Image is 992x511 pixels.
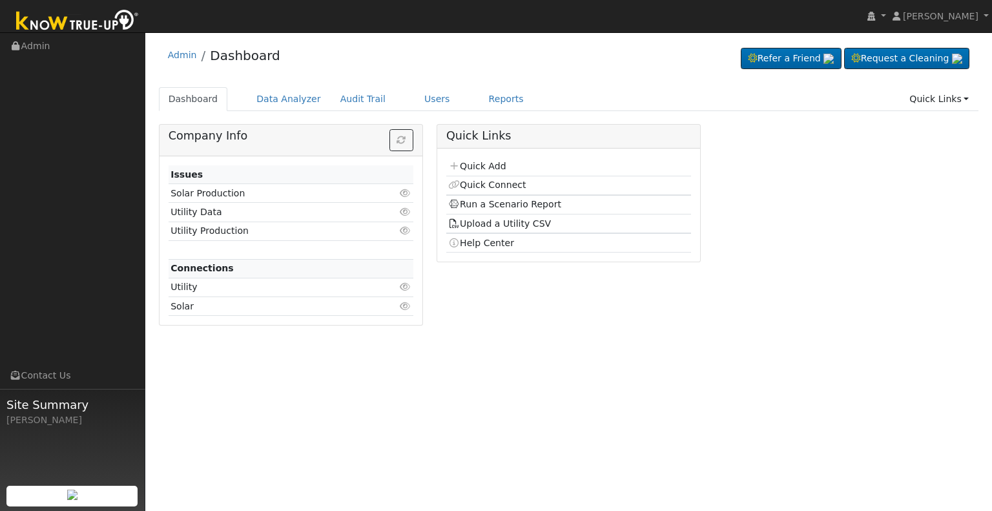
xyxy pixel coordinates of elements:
a: Dashboard [210,48,280,63]
img: retrieve [823,54,834,64]
img: retrieve [67,490,77,500]
a: Users [415,87,460,111]
a: Audit Trail [331,87,395,111]
td: Utility Data [169,203,374,222]
a: Request a Cleaning [844,48,969,70]
td: Utility Production [169,222,374,240]
img: retrieve [952,54,962,64]
a: Run a Scenario Report [448,199,561,209]
i: Click to view [400,207,411,216]
a: Help Center [448,238,514,248]
a: Refer a Friend [741,48,842,70]
span: Site Summary [6,396,138,413]
td: Solar Production [169,184,374,203]
i: Click to view [400,189,411,198]
a: Quick Links [900,87,978,111]
i: Click to view [400,226,411,235]
a: Admin [168,50,197,60]
h5: Quick Links [446,129,691,143]
i: Click to view [400,302,411,311]
a: Data Analyzer [247,87,331,111]
h5: Company Info [169,129,413,143]
i: Click to view [400,282,411,291]
td: Utility [169,278,374,297]
strong: Connections [170,263,234,273]
strong: Issues [170,169,203,180]
a: Reports [479,87,533,111]
a: Upload a Utility CSV [448,218,551,229]
span: [PERSON_NAME] [903,11,978,21]
a: Quick Connect [448,180,526,190]
a: Dashboard [159,87,228,111]
img: Know True-Up [10,7,145,36]
td: Solar [169,297,374,316]
div: [PERSON_NAME] [6,413,138,427]
a: Quick Add [448,161,506,171]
